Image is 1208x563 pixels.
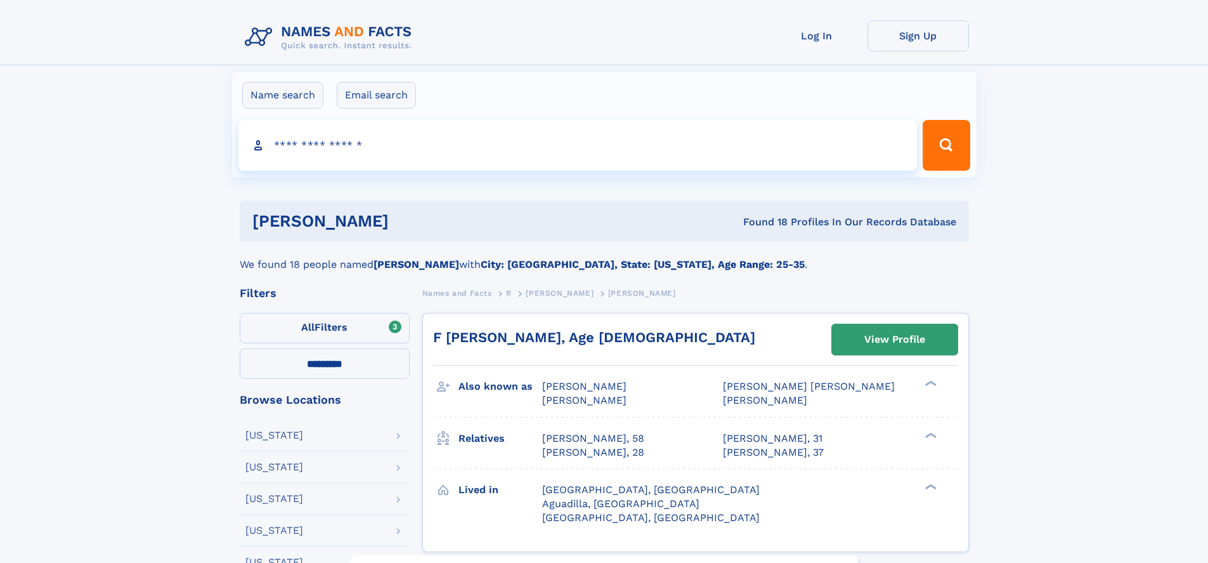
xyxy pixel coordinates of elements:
button: Search Button [923,120,970,171]
div: Found 18 Profiles In Our Records Database [566,215,956,229]
a: [PERSON_NAME], 28 [542,446,644,460]
div: Filters [240,288,410,299]
span: Aguadilla, [GEOGRAPHIC_DATA] [542,498,699,510]
div: ❯ [922,431,937,439]
a: Log In [766,20,867,51]
input: search input [238,120,918,171]
a: Names and Facts [422,285,492,301]
a: [PERSON_NAME] [526,285,594,301]
div: [US_STATE] [245,462,303,472]
label: Name search [242,82,323,109]
span: All [301,321,315,333]
div: View Profile [864,325,925,354]
a: View Profile [832,324,958,355]
div: We found 18 people named with . [240,242,969,272]
a: Sign Up [867,20,969,51]
h3: Relatives [458,428,542,449]
span: [PERSON_NAME] [PERSON_NAME] [723,380,895,392]
a: R [506,285,512,301]
div: ❯ [922,482,937,491]
b: [PERSON_NAME] [373,258,459,270]
span: [PERSON_NAME] [526,289,594,298]
a: [PERSON_NAME], 37 [723,446,824,460]
span: [PERSON_NAME] [542,394,627,406]
h1: [PERSON_NAME] [252,213,566,229]
div: [US_STATE] [245,430,303,440]
span: [PERSON_NAME] [608,289,676,298]
label: Email search [337,82,416,109]
b: City: [GEOGRAPHIC_DATA], State: [US_STATE], Age Range: 25-35 [481,258,805,270]
span: R [506,289,512,298]
a: F [PERSON_NAME], Age [DEMOGRAPHIC_DATA] [433,329,755,345]
span: [PERSON_NAME] [723,394,807,406]
label: Filters [240,313,410,343]
div: ❯ [922,380,937,388]
h3: Also known as [458,376,542,397]
a: [PERSON_NAME], 31 [723,432,822,446]
span: [GEOGRAPHIC_DATA], [GEOGRAPHIC_DATA] [542,484,760,496]
span: [GEOGRAPHIC_DATA], [GEOGRAPHIC_DATA] [542,512,760,524]
div: [US_STATE] [245,526,303,536]
div: [US_STATE] [245,494,303,504]
h3: Lived in [458,479,542,501]
img: Logo Names and Facts [240,20,422,55]
div: Browse Locations [240,394,410,406]
a: [PERSON_NAME], 58 [542,432,644,446]
span: [PERSON_NAME] [542,380,627,392]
